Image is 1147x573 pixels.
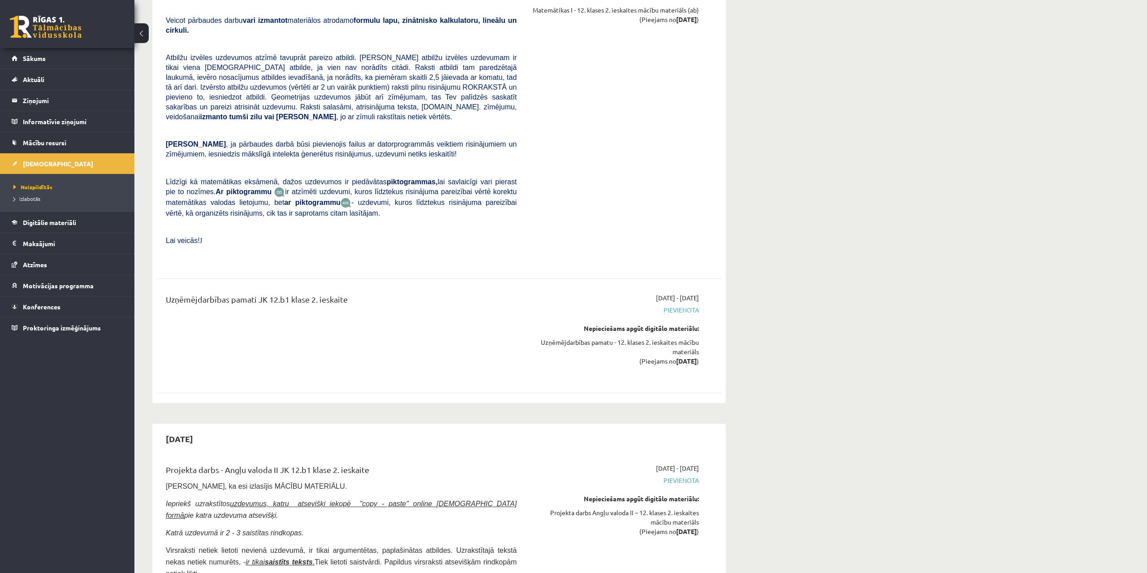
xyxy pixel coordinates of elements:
[246,558,313,566] u: ir tikai
[656,464,699,473] span: [DATE] - [DATE]
[265,558,313,566] b: saistīts teksts
[23,303,60,311] span: Konferences
[530,338,699,366] div: Uzņēmējdarbības pamatu - 12. klases 2. ieskaites mācību materiāls (Pieejams no )
[23,139,66,147] span: Mācību resursi
[23,54,46,62] span: Sākums
[23,324,101,332] span: Proktoringa izmēģinājums
[12,90,123,111] a: Ziņojumi
[12,212,123,233] a: Digitālie materiāli
[166,188,517,206] span: ir atzīmēti uzdevumi, kuros līdztekus risinājuma pareizībai vērtē korektu matemātikas valodas lie...
[530,494,699,504] div: Nepieciešams apgūt digitālo materiālu:
[12,233,123,254] a: Maksājumi
[200,113,227,121] b: izmanto
[676,527,697,535] strong: [DATE]
[13,183,52,191] span: Neizpildītās
[656,293,699,303] span: [DATE] - [DATE]
[530,476,699,485] span: Pievienota
[387,178,438,186] b: piktogrammas,
[676,357,697,365] strong: [DATE]
[23,90,123,111] legend: Ziņojumi
[166,293,517,310] div: Uzņēmējdarbības pamati JK 12.b1 klase 2. ieskaite
[243,17,288,24] b: vari izmantot
[166,140,517,158] span: , ja pārbaudes darbā būsi pievienojis failus ar datorprogrammās veiktiem risinājumiem un zīmējumi...
[12,111,123,132] a: Informatīvie ziņojumi
[12,48,123,69] a: Sākums
[530,305,699,315] span: Pievienota
[166,464,517,480] div: Projekta darbs - Angļu valoda II JK 12.b1 klase 2. ieskaite
[23,160,93,168] span: [DEMOGRAPHIC_DATA]
[530,5,699,24] div: Matemātikas I - 12. klases 2. ieskaites mācību materiāls (ab) (Pieejams no )
[10,16,82,38] a: Rīgas 1. Tālmācības vidusskola
[216,188,272,195] b: Ar piktogrammu
[12,153,123,174] a: [DEMOGRAPHIC_DATA]
[284,199,341,206] b: ar piktogrammu
[12,254,123,275] a: Atzīmes
[12,275,123,296] a: Motivācijas programma
[166,178,517,195] span: Līdzīgi kā matemātikas eksāmenā, dažos uzdevumos ir piedāvātas lai savlaicīgi vari pierast pie to...
[23,111,123,132] legend: Informatīvie ziņojumi
[13,195,125,203] a: Izlabotās
[166,17,517,34] b: formulu lapu, zinātnisko kalkulatoru, lineālu un cirkuli.
[23,75,44,83] span: Aktuāli
[229,113,336,121] b: tumši zilu vai [PERSON_NAME]
[166,140,226,148] span: [PERSON_NAME]
[13,183,125,191] a: Neizpildītās
[166,54,517,121] span: Atbilžu izvēles uzdevumos atzīmē tavuprāt pareizo atbildi. [PERSON_NAME] atbilžu izvēles uzdevuma...
[530,508,699,536] div: Projekta darbs Angļu valoda II – 12. klases 2. ieskaites mācību materiāls (Pieejams no )
[12,317,123,338] a: Proktoringa izmēģinājums
[166,529,304,537] span: Katrā uzdevumā ir 2 - 3 saistītas rindkopas.
[12,69,123,90] a: Aktuāli
[530,324,699,333] div: Nepieciešams apgūt digitālo materiālu:
[12,132,123,153] a: Mācību resursi
[313,558,315,566] u: .
[200,237,203,244] span: J
[341,198,351,208] img: wKvN42sLe3LLwAAAABJRU5ErkJggg==
[166,17,517,34] span: Veicot pārbaudes darbu materiālos atrodamo
[23,282,94,290] span: Motivācijas programma
[12,296,123,317] a: Konferences
[23,233,123,254] legend: Maksājumi
[274,187,285,197] img: JfuEzvunn4EvwAAAAASUVORK5CYII=
[23,218,76,226] span: Digitālie materiāli
[676,15,697,23] strong: [DATE]
[166,237,200,244] span: Lai veicās!
[166,500,517,519] span: Iepriekš uzrakstītos pie katra uzdevuma atsevišķi.
[23,260,47,269] span: Atzīmes
[157,428,202,449] h2: [DATE]
[166,500,517,519] u: uzdevumus, katru atsevišķi iekopē "copy - paste" online [DEMOGRAPHIC_DATA] formā
[13,195,40,202] span: Izlabotās
[166,482,347,490] span: [PERSON_NAME], ka esi izlasījis MĀCĪBU MATERIĀLU.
